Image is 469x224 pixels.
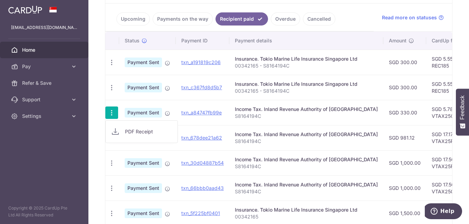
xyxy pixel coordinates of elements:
[235,213,378,220] p: 00342165
[181,210,220,216] a: txn_5f225bf0401
[235,188,378,195] p: S8164194C
[181,185,224,191] a: txn_66bbb0aad43
[235,156,378,163] div: Income Tax. Inland Revenue Authority of [GEOGRAPHIC_DATA]
[383,50,426,75] td: SGD 300.00
[125,83,162,92] span: Payment Sent
[235,81,378,88] div: Insurance. Tokio Marine Life Insurance Singapore Ltd
[235,88,378,94] p: 00342165 - S8164194C
[383,125,426,150] td: SGD 981.12
[271,12,300,26] a: Overdue
[181,110,222,115] a: txn_a84747fb99e
[22,96,68,103] span: Support
[235,138,378,145] p: S8164194C
[456,89,469,135] button: Feedback - Show survey
[432,37,458,44] span: CardUp fee
[125,183,162,193] span: Payment Sent
[383,100,426,125] td: SGD 330.00
[382,14,444,21] a: Read more on statuses
[125,208,162,218] span: Payment Sent
[181,160,224,166] a: txn_30d04887b54
[235,106,378,113] div: Income Tax. Inland Revenue Authority of [GEOGRAPHIC_DATA]
[181,135,222,141] a: txn_678dee21a62
[125,58,162,67] span: Payment Sent
[425,203,462,221] iframe: Opens a widget where you can find more information
[389,37,406,44] span: Amount
[235,163,378,170] p: S8164194C
[459,95,466,120] span: Feedback
[235,62,378,69] p: 00342165 - S8164194C
[181,84,222,90] a: txn_c367fd8d5b7
[235,206,378,213] div: Insurance. Tokio Marine Life Insurance Singapore Ltd
[11,24,77,31] p: [EMAIL_ADDRESS][DOMAIN_NAME]
[22,63,68,70] span: Pay
[125,37,140,44] span: Status
[383,75,426,100] td: SGD 300.00
[235,55,378,62] div: Insurance. Tokio Marine Life Insurance Singapore Ltd
[116,12,150,26] a: Upcoming
[176,32,229,50] th: Payment ID
[383,175,426,201] td: SGD 1,000.00
[22,80,68,86] span: Refer & Save
[216,12,268,26] a: Recipient paid
[235,131,378,138] div: Income Tax. Inland Revenue Authority of [GEOGRAPHIC_DATA]
[235,113,378,120] p: S8164194C
[181,59,221,65] a: txn_a191819c206
[229,32,383,50] th: Payment details
[125,158,162,168] span: Payment Sent
[153,12,213,26] a: Payments on the way
[303,12,335,26] a: Cancelled
[125,108,162,118] span: Payment Sent
[382,14,437,21] span: Read more on statuses
[22,47,68,53] span: Home
[8,6,42,14] img: CardUp
[235,181,378,188] div: Income Tax. Inland Revenue Authority of [GEOGRAPHIC_DATA]
[22,113,68,120] span: Settings
[383,150,426,175] td: SGD 1,000.00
